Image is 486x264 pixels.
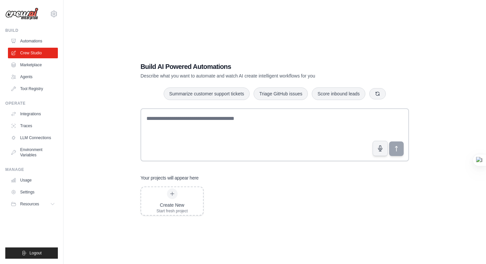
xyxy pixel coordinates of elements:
[8,36,58,46] a: Automations
[373,141,388,156] button: Click to speak your automation idea
[8,48,58,58] a: Crew Studio
[254,87,308,100] button: Triage GitHub issues
[312,87,365,100] button: Score inbound leads
[141,175,199,181] h3: Your projects will appear here
[5,167,58,172] div: Manage
[8,132,58,143] a: LLM Connections
[5,8,38,20] img: Logo
[141,62,363,71] h1: Build AI Powered Automations
[8,72,58,82] a: Agents
[5,28,58,33] div: Build
[164,87,250,100] button: Summarize customer support tickets
[5,247,58,259] button: Logout
[8,121,58,131] a: Traces
[156,202,188,208] div: Create New
[20,201,39,207] span: Resources
[156,208,188,214] div: Start fresh project
[8,109,58,119] a: Integrations
[8,144,58,160] a: Environment Variables
[29,250,42,256] span: Logout
[8,199,58,209] button: Resources
[369,88,386,99] button: Get new suggestions
[8,83,58,94] a: Tool Registry
[8,60,58,70] a: Marketplace
[8,175,58,185] a: Usage
[5,101,58,106] div: Operate
[141,73,363,79] p: Describe what you want to automate and watch AI create intelligent workflows for you
[8,187,58,197] a: Settings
